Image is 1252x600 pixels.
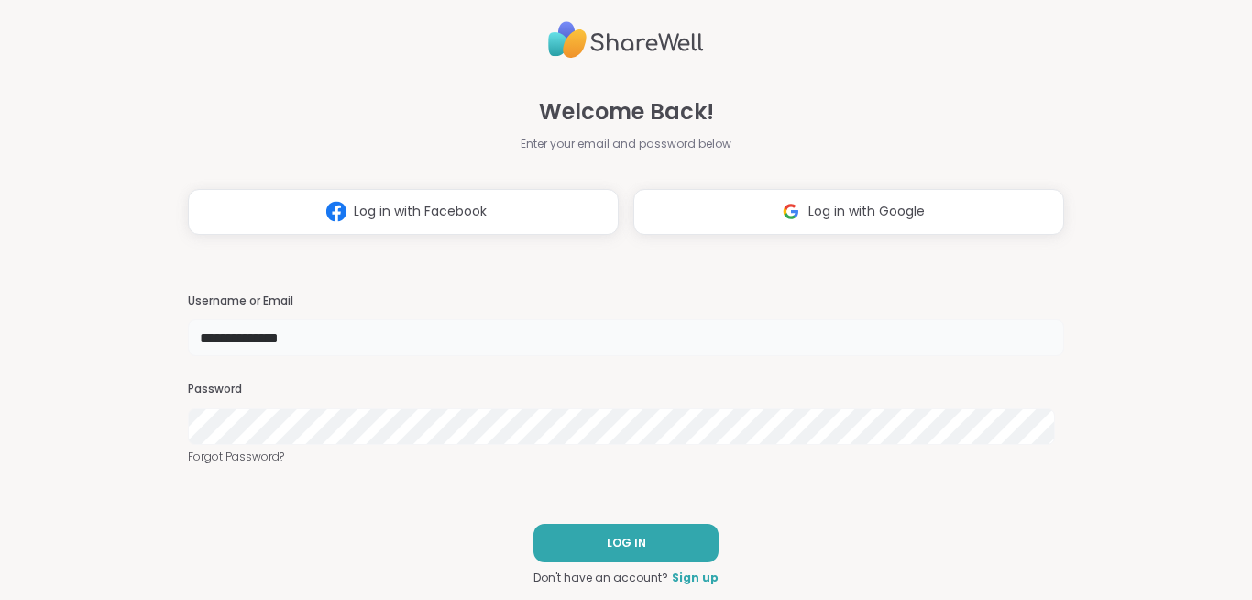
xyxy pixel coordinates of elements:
img: ShareWell Logomark [774,194,808,228]
img: ShareWell Logomark [319,194,354,228]
a: Forgot Password? [188,449,1064,465]
span: LOG IN [607,535,646,551]
h3: Username or Email [188,294,1064,309]
span: Don't have an account? [533,570,668,586]
span: Log in with Google [808,202,925,221]
button: Log in with Facebook [188,189,619,235]
button: Log in with Google [633,189,1064,235]
img: ShareWell Logo [548,14,704,66]
h3: Password [188,382,1064,397]
span: Log in with Facebook [354,202,487,221]
span: Welcome Back! [539,95,714,128]
span: Enter your email and password below [521,136,731,152]
button: LOG IN [533,524,719,562]
a: Sign up [672,570,719,586]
